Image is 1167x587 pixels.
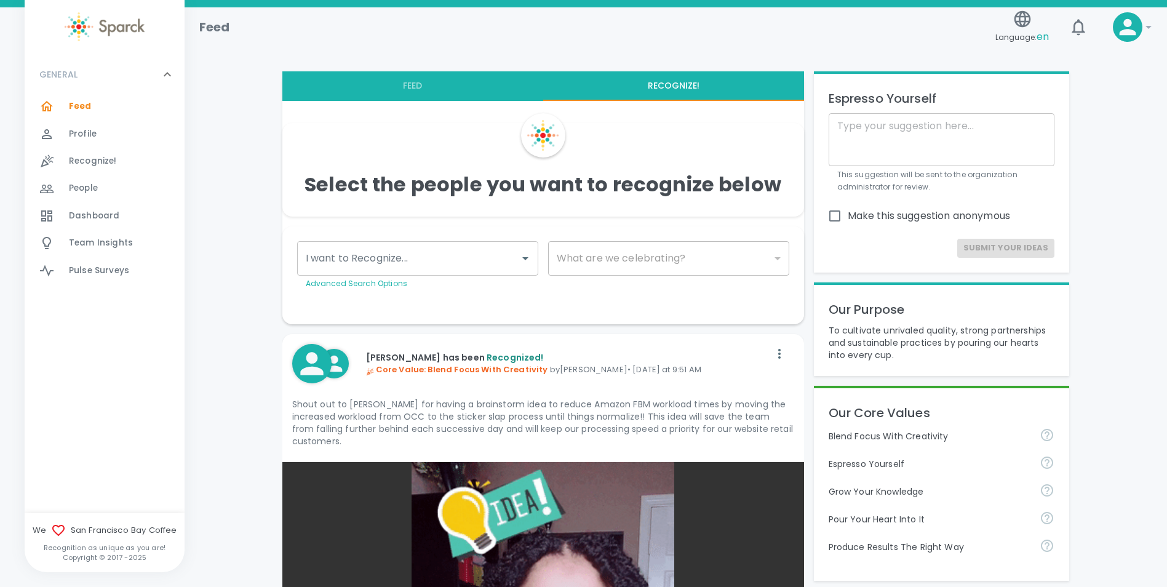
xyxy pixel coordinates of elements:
[1040,455,1054,470] svg: Share your voice and your ideas
[829,430,1030,442] p: Blend Focus With Creativity
[69,265,129,277] span: Pulse Surveys
[366,351,770,364] p: [PERSON_NAME] has been
[25,553,185,562] p: Copyright © 2017 - 2025
[1040,428,1054,442] svg: Achieve goals today and innovate for tomorrow
[25,202,185,230] a: Dashboard
[1040,511,1054,525] svg: Come to work to make a difference in your own way
[25,56,185,93] div: GENERAL
[543,71,804,101] button: Recognize!
[1040,483,1054,498] svg: Follow your curiosity and learn together
[829,458,1030,470] p: Espresso Yourself
[366,364,548,375] span: Core Value: Blend Focus With Creativity
[39,68,78,81] p: GENERAL
[199,17,230,37] h1: Feed
[25,523,185,538] span: We San Francisco Bay Coffee
[829,513,1030,525] p: Pour Your Heart Into It
[69,182,98,194] span: People
[487,351,544,364] span: Recognized!
[829,403,1055,423] p: Our Core Values
[69,237,133,249] span: Team Insights
[306,278,407,289] a: Advanced Search Options
[69,210,119,222] span: Dashboard
[829,89,1055,108] p: Espresso Yourself
[69,128,97,140] span: Profile
[995,29,1049,46] span: Language:
[25,543,185,553] p: Recognition as unique as you are!
[990,6,1054,49] button: Language:en
[282,71,543,101] button: Feed
[837,169,1046,193] p: This suggestion will be sent to the organization administrator for review.
[25,230,185,257] a: Team Insights
[829,324,1055,361] p: To cultivate unrivaled quality, strong partnerships and sustainable practices by pouring our hear...
[25,175,185,202] a: People
[527,120,558,151] img: Sparck Logo
[69,155,117,167] span: Recognize!
[69,100,92,113] span: Feed
[366,364,770,376] p: by [PERSON_NAME] • [DATE] at 9:51 AM
[25,93,185,120] a: Feed
[305,172,781,197] h4: Select the people you want to recognize below
[292,398,794,447] p: Shout out to [PERSON_NAME] for having a brainstorm idea to reduce Amazon FBM workload times by mo...
[25,93,185,289] div: GENERAL
[829,300,1055,319] p: Our Purpose
[1040,538,1054,553] svg: Find success working together and doing the right thing
[25,12,185,41] a: Sparck logo
[25,257,185,284] a: Pulse Surveys
[282,71,804,101] div: interaction tabs
[25,148,185,175] a: Recognize!
[65,12,145,41] img: Sparck logo
[25,121,185,148] a: Profile
[517,250,534,267] button: Open
[848,209,1011,223] span: Make this suggestion anonymous
[829,541,1030,553] p: Produce Results The Right Way
[1037,30,1049,44] span: en
[829,485,1030,498] p: Grow Your Knowledge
